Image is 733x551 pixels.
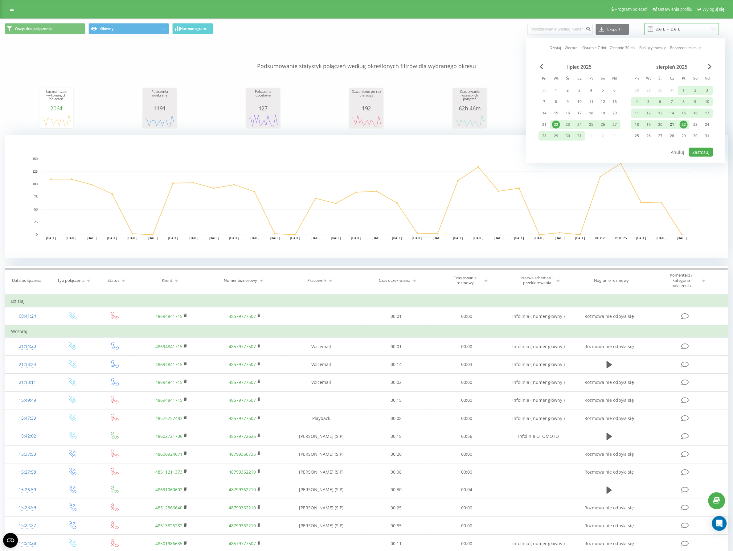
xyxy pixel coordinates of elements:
span: Harmonogram [180,27,206,31]
div: pt 15 sie 2025 [678,109,690,118]
td: Infolinia ( numer główny ) [502,391,575,409]
div: śr 20 sie 2025 [654,120,666,129]
a: Bieżący miesiąc [640,45,667,51]
div: Nazwa schematu przekierowania [521,275,554,286]
div: sob 12 lip 2025 [597,97,609,106]
td: Infolinia ( numer główny ) [502,307,575,326]
div: 1191 [144,105,175,111]
div: śr 30 lip 2025 [562,131,574,141]
div: 6 [611,86,619,94]
div: 24 [703,121,711,129]
button: Anuluj [668,148,688,157]
div: pt 11 lip 2025 [585,97,597,106]
div: wt 1 lip 2025 [550,86,562,95]
div: pon 14 lip 2025 [538,109,550,118]
div: 26 [599,121,607,129]
td: Wczoraj [5,325,728,338]
text: [DATE] [209,237,219,240]
text: [DATE] [351,237,361,240]
text: [DATE] [677,237,687,240]
text: 25 [34,220,38,224]
div: 29 [552,132,560,140]
abbr: poniedziałek [632,74,641,84]
div: śr 23 lip 2025 [562,120,574,129]
div: A chart. [454,111,485,130]
td: 00:15 [361,391,431,409]
div: śr 13 sie 2025 [654,109,666,118]
div: sob 5 lip 2025 [597,86,609,95]
div: 15:47:39 [11,412,44,424]
td: 00:03 [432,356,502,373]
text: [DATE] [189,237,199,240]
svg: A chart. [5,135,729,258]
text: 50 [34,208,38,211]
td: Voicemail [282,373,361,391]
td: Infolinia ( numer główny ) [502,373,575,391]
div: 10 [575,98,584,106]
a: 48501986635 [155,541,182,547]
div: lipiec 2025 [538,64,620,70]
div: pt 8 sie 2025 [678,97,690,106]
a: 48579777507 [229,313,256,319]
div: 127 [248,105,279,111]
div: pt 22 sie 2025 [678,120,690,129]
div: Status [108,278,119,283]
div: 21:13:11 [11,376,44,389]
div: wt 5 sie 2025 [643,97,654,106]
td: 03:56 [432,427,502,445]
div: 14 [540,109,548,117]
div: Data połączenia [12,278,41,283]
div: 3 [703,86,711,94]
div: 25 [633,132,641,140]
abbr: piątek [587,74,596,84]
div: wt 22 lip 2025 [550,120,562,129]
div: 2 [691,86,699,94]
text: [DATE] [555,237,565,240]
td: 00:00 [432,338,502,356]
text: [DATE] [229,237,239,240]
svg: A chart. [144,111,175,130]
div: czw 21 sie 2025 [666,120,678,129]
text: [DATE] [311,237,321,240]
div: 25 [587,121,595,129]
div: 28 [668,132,676,140]
span: Rozmowa nie odbyła się [585,379,634,385]
text: [DATE] [412,237,422,240]
div: czw 10 lip 2025 [574,97,585,106]
div: śr 2 lip 2025 [562,86,574,95]
div: Numer biznesowy [224,278,257,283]
div: 8 [680,98,688,106]
a: 48799360735 [229,451,256,457]
div: pt 29 sie 2025 [678,131,690,141]
text: [DATE] [168,237,178,240]
text: [DATE] [514,237,524,240]
text: [DATE] [535,237,545,240]
a: 48579777507 [229,343,256,349]
a: Dzisiaj [550,45,561,51]
div: Open Intercom Messenger [712,516,727,531]
div: sob 23 sie 2025 [690,120,701,129]
div: 21:14:23 [11,340,44,352]
text: [DATE] [250,237,260,240]
div: śr 9 lip 2025 [562,97,574,106]
div: Nagranie rozmowy [594,278,629,283]
div: 19 [599,109,607,117]
div: wt 12 sie 2025 [643,109,654,118]
div: 28 [540,132,548,140]
div: śr 27 sie 2025 [654,131,666,141]
div: sob 26 lip 2025 [597,120,609,129]
div: 3 [575,86,584,94]
text: [DATE] [107,237,117,240]
div: 13 [611,98,619,106]
div: 27 [611,121,619,129]
a: 48579777507 [229,397,256,403]
button: Wszystkie połączenia [5,23,85,34]
div: sob 16 sie 2025 [690,109,701,118]
span: Rozmowa nie odbyła się [585,397,634,403]
td: 00:00 [432,391,502,409]
div: wt 26 sie 2025 [643,131,654,141]
a: 48602721706 [155,433,182,439]
div: 11 [587,98,595,106]
span: Previous Month [540,64,543,69]
div: sob 2 sie 2025 [690,86,701,95]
